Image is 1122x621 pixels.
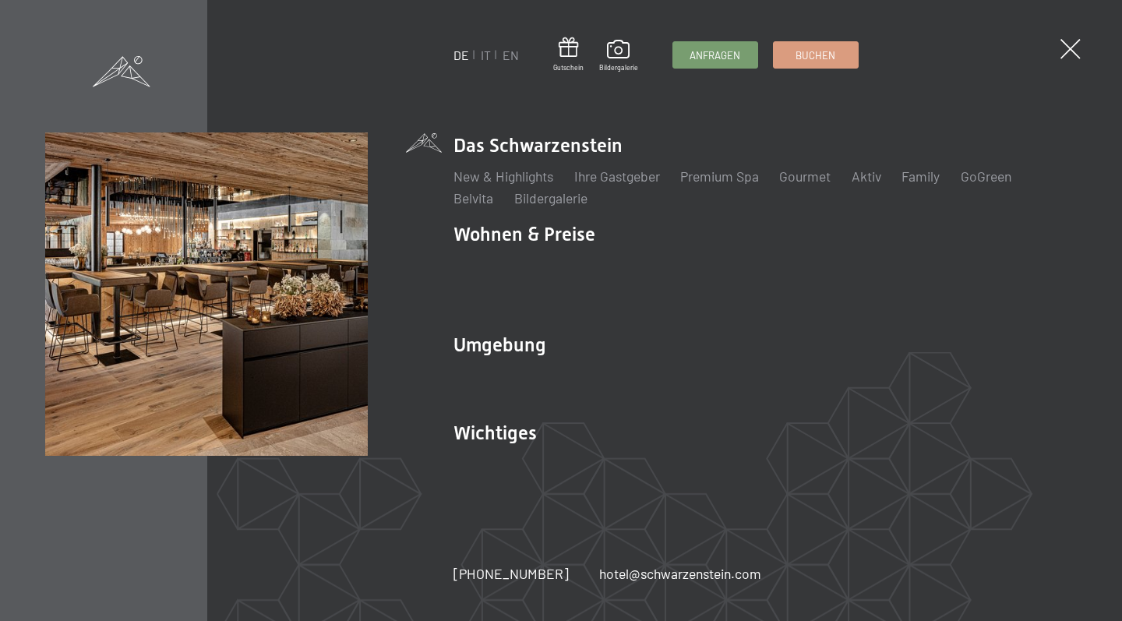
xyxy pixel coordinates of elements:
a: Family [901,168,940,185]
a: Anfragen [673,42,757,68]
a: hotel@schwarzenstein.com [599,564,761,584]
a: EN [503,48,519,62]
a: Aktiv [852,168,881,185]
span: [PHONE_NUMBER] [453,565,569,582]
a: Bildergalerie [514,189,587,206]
span: Bildergalerie [599,63,638,72]
a: Gourmet [779,168,831,185]
span: Gutschein [553,63,584,72]
img: Wellnesshotel Südtirol SCHWARZENSTEIN - Wellnessurlaub in den Alpen [45,132,369,456]
a: GoGreen [961,168,1011,185]
a: IT [481,48,491,62]
a: Bildergalerie [599,40,638,72]
a: DE [453,48,469,62]
a: Ihre Gastgeber [574,168,660,185]
span: Buchen [796,48,835,62]
a: [PHONE_NUMBER] [453,564,569,584]
span: Anfragen [690,48,740,62]
a: Buchen [774,42,858,68]
a: New & Highlights [453,168,553,185]
a: Gutschein [553,37,584,72]
a: Premium Spa [680,168,759,185]
a: Belvita [453,189,493,206]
